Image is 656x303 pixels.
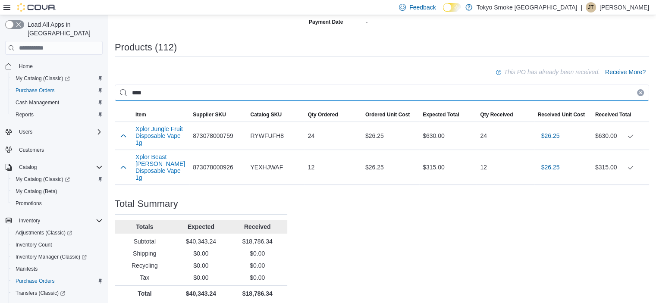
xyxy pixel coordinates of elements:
[16,278,55,284] span: Purchase Orders
[12,240,103,250] span: Inventory Count
[16,216,44,226] button: Inventory
[16,61,36,72] a: Home
[16,99,59,106] span: Cash Management
[12,109,103,120] span: Reports
[9,287,106,299] a: Transfers (Classic)
[189,108,247,122] button: Supplier SKU
[16,216,103,226] span: Inventory
[16,266,38,272] span: Manifests
[16,229,72,236] span: Adjustments (Classic)
[16,144,103,155] span: Customers
[9,263,106,275] button: Manifests
[118,273,171,282] p: Tax
[24,20,103,37] span: Load All Apps in [GEOGRAPHIC_DATA]
[362,127,419,144] div: $26.25
[12,97,103,108] span: Cash Management
[19,164,37,171] span: Catalog
[135,111,146,118] span: Item
[118,222,171,231] p: Totals
[362,108,419,122] button: Ordered Unit Cost
[16,290,65,297] span: Transfers (Classic)
[477,2,578,12] p: Tokyo Smoke [GEOGRAPHIC_DATA]
[12,174,73,184] a: My Catalog (Classic)
[250,131,284,141] span: RYWFUFH8
[16,61,103,72] span: Home
[538,127,563,144] button: $26.25
[309,19,343,25] label: Payment Date
[9,197,106,209] button: Promotions
[2,60,106,72] button: Home
[409,3,436,12] span: Feedback
[9,239,106,251] button: Inventory Count
[602,63,649,81] button: Receive More?
[12,228,103,238] span: Adjustments (Classic)
[16,145,47,155] a: Customers
[538,159,563,176] button: $26.25
[538,111,585,118] span: Received Unit Cost
[12,264,41,274] a: Manifests
[12,228,75,238] a: Adjustments (Classic)
[193,131,233,141] span: 873078000759
[175,222,228,231] p: Expected
[175,249,228,258] p: $0.00
[16,127,103,137] span: Users
[12,73,103,84] span: My Catalog (Classic)
[480,111,513,118] span: Qty Received
[600,2,649,12] p: [PERSON_NAME]
[605,68,646,76] span: Receive More?
[135,125,186,146] button: Xplor Jungle Fruit Disposable Vape 1g
[304,127,362,144] div: 24
[17,3,56,12] img: Cova
[231,237,284,246] p: $18,786.34
[304,108,362,122] button: Qty Ordered
[366,15,481,25] div: -
[231,222,284,231] p: Received
[365,111,410,118] span: Ordered Unit Cost
[16,253,87,260] span: Inventory Manager (Classic)
[304,159,362,176] div: 12
[16,188,57,195] span: My Catalog (Beta)
[12,186,103,197] span: My Catalog (Beta)
[12,288,103,298] span: Transfers (Classic)
[12,276,58,286] a: Purchase Orders
[12,73,73,84] a: My Catalog (Classic)
[637,89,644,96] button: Clear input
[16,127,36,137] button: Users
[231,261,284,270] p: $0.00
[2,126,106,138] button: Users
[12,186,61,197] a: My Catalog (Beta)
[118,249,171,258] p: Shipping
[477,127,534,144] div: 24
[9,97,106,109] button: Cash Management
[419,159,477,176] div: $315.00
[118,289,171,298] p: Total
[12,240,56,250] a: Inventory Count
[12,174,103,184] span: My Catalog (Classic)
[9,185,106,197] button: My Catalog (Beta)
[308,111,338,118] span: Qty Ordered
[477,108,534,122] button: Qty Received
[12,109,37,120] a: Reports
[12,264,103,274] span: Manifests
[16,75,70,82] span: My Catalog (Classic)
[9,84,106,97] button: Purchase Orders
[534,108,592,122] button: Received Unit Cost
[12,252,90,262] a: Inventory Manager (Classic)
[419,127,477,144] div: $630.00
[12,252,103,262] span: Inventory Manager (Classic)
[581,2,582,12] p: |
[12,85,58,96] a: Purchase Orders
[16,176,70,183] span: My Catalog (Classic)
[12,97,63,108] a: Cash Management
[9,72,106,84] a: My Catalog (Classic)
[2,161,106,173] button: Catalog
[135,153,186,181] button: Xplor Beast [PERSON_NAME] Disposable Vape 1g
[250,162,283,172] span: YEXHJWAF
[2,215,106,227] button: Inventory
[588,2,593,12] span: JT
[12,85,103,96] span: Purchase Orders
[423,111,459,118] span: Expected Total
[592,108,649,122] button: Received Total
[16,241,52,248] span: Inventory Count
